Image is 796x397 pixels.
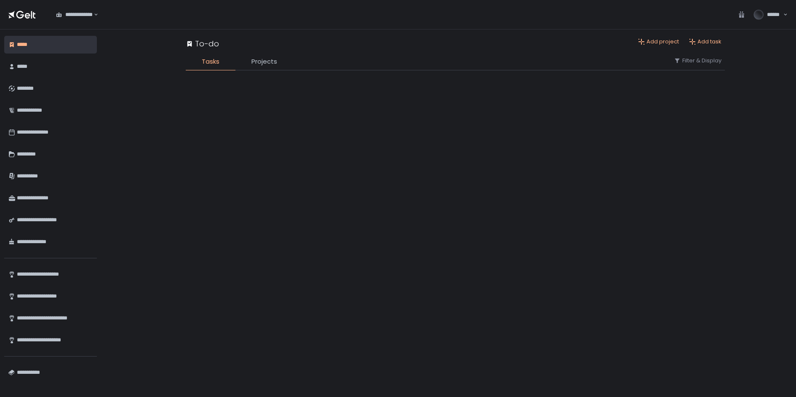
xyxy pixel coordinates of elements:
span: Tasks [202,57,219,67]
button: Add project [638,38,679,46]
div: To-do [186,38,219,49]
div: Search for option [51,6,98,24]
span: Projects [251,57,277,67]
button: Filter & Display [674,57,721,64]
button: Add task [689,38,721,46]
